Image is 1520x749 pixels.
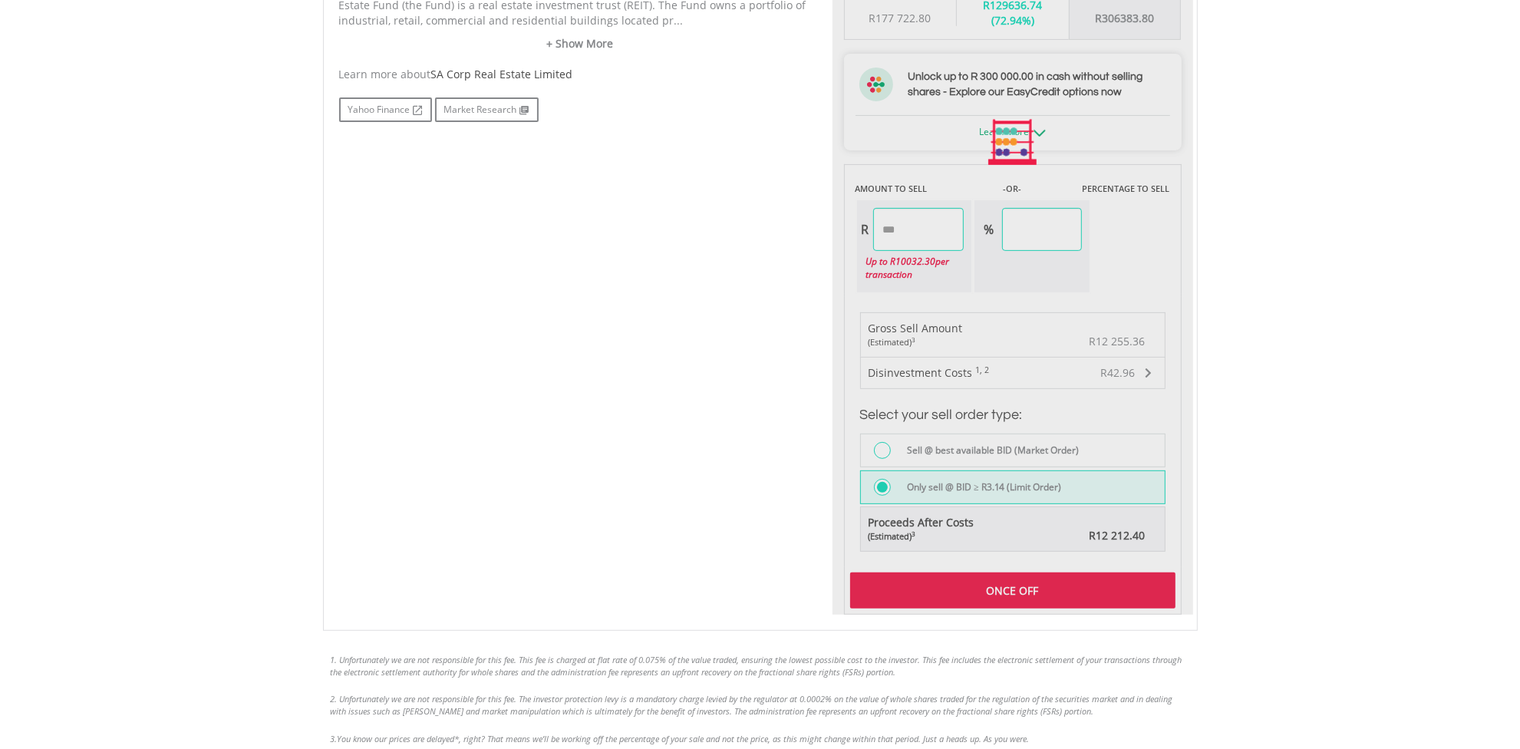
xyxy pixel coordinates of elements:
div: Learn more about [339,67,821,82]
li: 2. Unfortunately we are not responsible for this fee. The investor protection levy is a mandatory... [331,693,1190,717]
li: 3. [331,733,1190,745]
a: Market Research [435,97,539,122]
a: + Show More [339,36,821,51]
span: SA Corp Real Estate Limited [431,67,573,81]
span: You know our prices are delayed*, right? That means we’ll be working off the percentage of your s... [338,733,1030,744]
li: 1. Unfortunately we are not responsible for this fee. This fee is charged at flat rate of 0.075% ... [331,654,1190,678]
a: Yahoo Finance [339,97,432,122]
